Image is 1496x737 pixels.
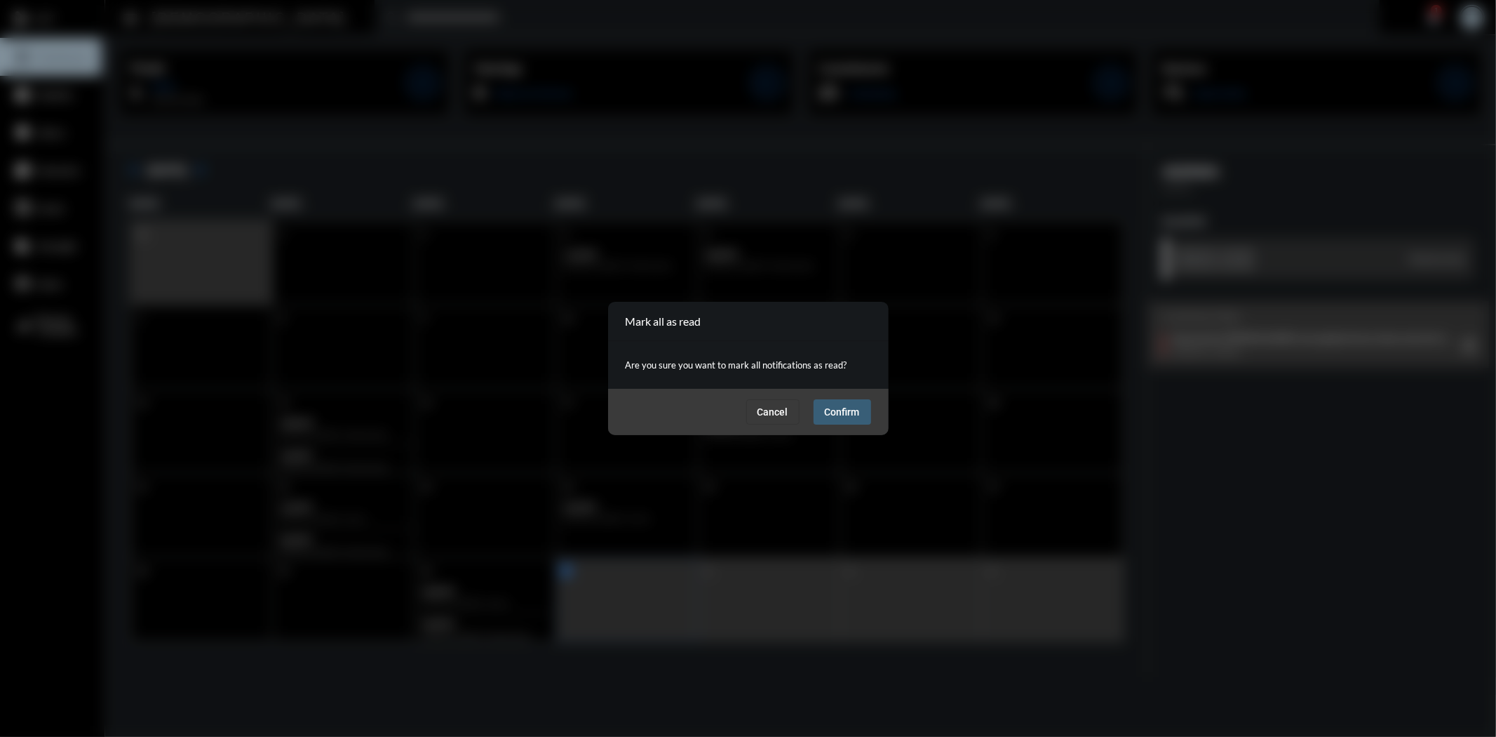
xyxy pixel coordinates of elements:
p: Are you sure you want to mark all notifications as read? [626,355,871,375]
span: Confirm [825,406,860,418]
button: Cancel [746,399,800,425]
button: Confirm [814,399,871,425]
span: Cancel [757,406,788,418]
h2: Mark all as read [626,314,701,328]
